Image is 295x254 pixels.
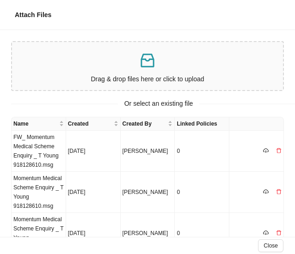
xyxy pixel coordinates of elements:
span: delete [276,189,282,194]
span: [PERSON_NAME] [123,189,168,195]
span: inboxDrag & drop files here or click to upload [12,42,283,90]
span: delete [276,148,282,153]
th: Created By [121,117,175,131]
span: Close [264,241,278,250]
span: cloud-download [263,148,269,153]
td: Momentum Medical Scheme Enquiry _ T Young 918128610.msg [12,213,66,254]
th: Created [66,117,121,131]
span: Or select an existing file [118,98,200,109]
button: Close [258,239,283,252]
span: [PERSON_NAME] [123,230,168,236]
span: [PERSON_NAME] [123,148,168,154]
td: 0 [175,131,229,172]
td: [DATE] [66,213,121,254]
span: Created [68,119,112,128]
th: Linked Policies [175,117,229,131]
span: Attach Files [15,11,51,18]
span: inbox [138,51,157,70]
td: 0 [175,172,229,213]
span: cloud-download [263,230,269,236]
td: FW_ Momentum Medical Scheme Enquiry _ T Young 918128610.msg [12,131,66,172]
p: Drag & drop files here or click to upload [16,74,279,85]
td: [DATE] [66,172,121,213]
td: [DATE] [66,131,121,172]
span: cloud-download [263,189,269,194]
th: Name [12,117,66,131]
span: delete [276,230,282,236]
td: 0 [175,213,229,254]
span: Created By [123,119,166,128]
td: Momentum Medical Scheme Enquiry _ T Young 918128610.msg [12,172,66,213]
span: Name [13,119,57,128]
